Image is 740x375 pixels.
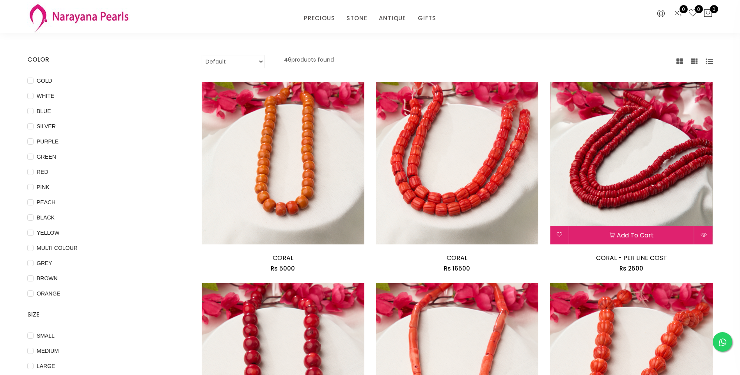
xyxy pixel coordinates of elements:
span: WHITE [34,92,57,100]
a: CORAL [447,253,467,262]
a: 0 [688,9,697,19]
span: 0 [695,5,703,13]
span: LARGE [34,362,58,370]
span: Rs 2500 [619,264,643,272]
button: Add to wishlist [550,226,568,244]
a: CORAL - PER LINE COST [596,253,667,262]
span: PEACH [34,198,59,207]
span: GREY [34,259,55,267]
span: PURPLE [34,137,62,146]
button: Quick View [694,226,713,244]
span: GOLD [34,76,55,85]
button: Add to cart [569,226,694,244]
span: Rs 16500 [444,264,470,272]
a: ANTIQUE [379,12,406,24]
span: RED [34,168,51,176]
a: 0 [673,9,682,19]
a: CORAL [273,253,293,262]
span: PINK [34,183,53,191]
button: 0 [703,9,713,19]
h4: SIZE [27,310,178,319]
span: Rs 5000 [271,264,295,272]
a: PRECIOUS [304,12,335,24]
span: MULTI COLOUR [34,244,81,252]
span: MEDIUM [34,347,62,355]
span: SMALL [34,331,58,340]
span: BROWN [34,274,61,283]
span: BLACK [34,213,58,222]
a: STONE [346,12,367,24]
span: BLUE [34,107,54,115]
p: 46 products found [284,55,334,68]
span: GREEN [34,152,59,161]
h4: COLOR [27,55,178,64]
span: SILVER [34,122,59,131]
span: ORANGE [34,289,64,298]
span: 0 [680,5,688,13]
span: 0 [710,5,718,13]
a: GIFTS [418,12,436,24]
span: YELLOW [34,228,62,237]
